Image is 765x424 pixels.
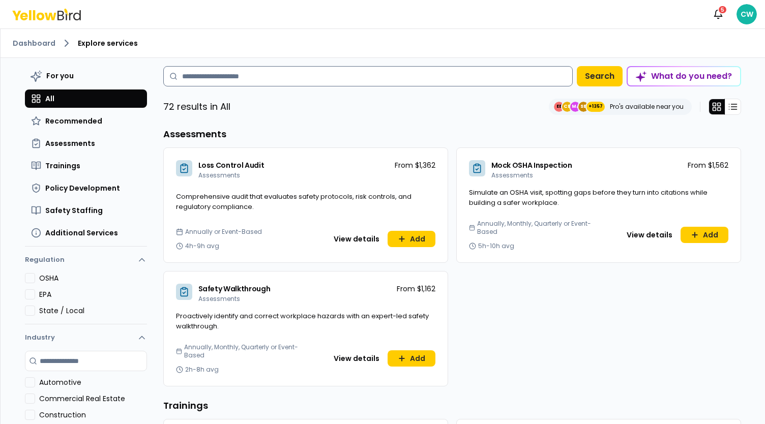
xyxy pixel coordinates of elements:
span: All [45,94,54,104]
button: Industry [25,324,147,351]
div: Regulation [25,273,147,324]
nav: breadcrumb [13,37,753,49]
label: Automotive [39,377,147,387]
button: Trainings [25,157,147,175]
label: OSHA [39,273,147,283]
label: State / Local [39,306,147,316]
span: SE [578,102,589,112]
button: Add [388,231,435,247]
span: Annually, Monthly, Quarterly or Event-Based [477,220,595,236]
span: Loss Control Audit [198,160,264,170]
span: Simulate an OSHA visit, spotting gaps before they turn into citations while building a safer work... [469,188,708,207]
span: Explore services [78,38,138,48]
button: Add [388,350,435,367]
span: Assessments [491,171,533,179]
div: What do you need? [628,67,740,85]
a: Dashboard [13,38,55,48]
span: 4h-9h avg [185,242,219,250]
span: For you [46,71,74,81]
span: Annually, Monthly, Quarterly or Event-Based [184,343,302,359]
p: From $1,162 [397,284,435,294]
span: Mock OSHA Inspection [491,160,572,170]
button: Regulation [25,251,147,273]
button: Add [681,227,728,243]
span: Recommended [45,116,102,126]
span: Annually or Event-Based [185,228,262,236]
span: Additional Services [45,228,118,238]
span: Safety Staffing [45,205,103,216]
h3: Assessments [163,127,741,141]
span: Assessments [198,171,240,179]
label: Commercial Real Estate [39,393,147,404]
label: Construction [39,410,147,420]
span: Assessments [45,138,95,148]
button: Safety Staffing [25,201,147,220]
span: Assessments [198,294,240,303]
span: Trainings [45,161,80,171]
p: From $1,362 [395,160,435,170]
span: Proactively identify and correct workplace hazards with an expert-led safety walkthrough. [176,311,429,331]
button: Recommended [25,112,147,130]
button: Assessments [25,134,147,153]
button: Additional Services [25,224,147,242]
button: View details [621,227,679,243]
button: View details [328,231,386,247]
span: MJ [570,102,580,112]
div: 5 [718,5,727,14]
p: From $1,562 [688,160,728,170]
span: Comprehensive audit that evaluates safety protocols, risk controls, and regulatory compliance. [176,192,411,211]
span: CE [562,102,572,112]
button: View details [328,350,386,367]
span: CW [737,4,757,24]
span: Safety Walkthrough [198,284,271,294]
span: Policy Development [45,183,120,193]
button: 5 [708,4,728,24]
button: Search [577,66,623,86]
span: 2h-8h avg [185,366,219,374]
h3: Trainings [163,399,741,413]
button: Policy Development [25,179,147,197]
button: For you [25,66,147,85]
p: 72 results in All [163,100,230,114]
span: EE [554,102,564,112]
label: EPA [39,289,147,299]
span: +1357 [589,102,603,112]
button: All [25,89,147,108]
span: 5h-10h avg [478,242,514,250]
p: Pro's available near you [610,103,684,111]
button: What do you need? [627,66,741,86]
